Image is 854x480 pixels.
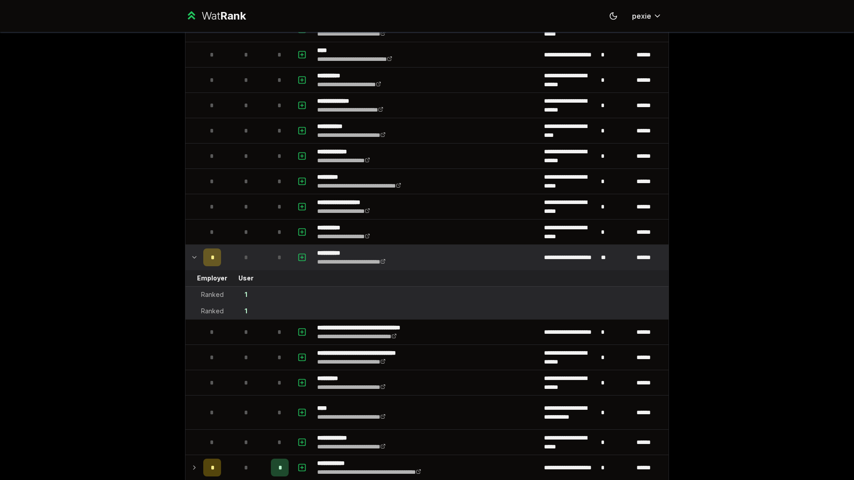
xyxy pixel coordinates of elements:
[185,9,246,23] a: WatRank
[201,290,224,299] div: Ranked
[201,9,246,23] div: Wat
[220,9,246,22] span: Rank
[245,290,247,299] div: 1
[245,307,247,316] div: 1
[201,307,224,316] div: Ranked
[200,270,225,286] td: Employer
[225,270,267,286] td: User
[625,8,669,24] button: pexie
[632,11,651,21] span: pexie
